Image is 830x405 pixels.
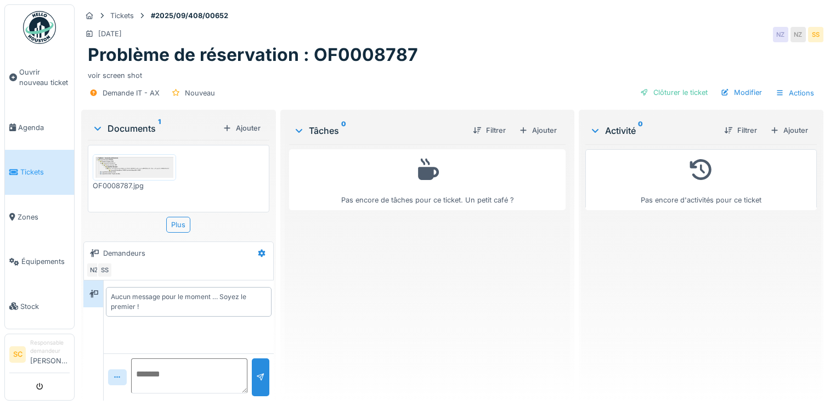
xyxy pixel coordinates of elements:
div: OF0008787.jpg [93,181,176,191]
div: Tâches [293,124,464,137]
li: [PERSON_NAME] [30,339,70,370]
img: 9h0vdof64ur28z3j3ldiz5nmoyng [95,157,173,177]
li: SC [9,346,26,363]
div: Ajouter [218,121,265,136]
a: Agenda [5,105,74,150]
div: Ajouter [766,123,812,138]
div: Pas encore d'activités pour ce ticket [592,154,810,205]
sup: 0 [341,124,346,137]
div: Nouveau [185,88,215,98]
div: Demandeurs [103,248,145,258]
sup: 1 [158,122,161,135]
span: Agenda [18,122,70,133]
img: Badge_color-CXgf-gQk.svg [23,11,56,44]
div: [DATE] [98,29,122,39]
span: Tickets [20,167,70,177]
span: Ouvrir nouveau ticket [19,67,70,88]
div: voir screen shot [88,66,817,81]
div: Modifier [716,85,766,100]
span: Stock [20,301,70,312]
div: Documents [92,122,218,135]
div: Demande IT - AX [103,88,160,98]
a: Ouvrir nouveau ticket [5,50,74,105]
a: Tickets [5,150,74,194]
div: NZ [86,262,101,278]
div: Filtrer [468,123,510,138]
div: Tickets [110,10,134,21]
sup: 0 [638,124,643,137]
div: Responsable demandeur [30,339,70,356]
a: Zones [5,195,74,239]
div: Activité [590,124,715,137]
div: NZ [773,27,788,42]
span: Équipements [21,256,70,267]
div: Aucun message pour le moment … Soyez le premier ! [111,292,267,312]
div: Plus [166,217,190,233]
div: Actions [771,85,819,101]
div: Pas encore de tâches pour ce ticket. Un petit café ? [296,154,558,205]
a: Stock [5,284,74,328]
div: NZ [791,27,806,42]
span: Zones [18,212,70,222]
h1: Problème de réservation : OF0008787 [88,44,418,65]
a: SC Responsable demandeur[PERSON_NAME] [9,339,70,373]
div: SS [97,262,112,278]
div: Filtrer [720,123,761,138]
div: SS [808,27,823,42]
a: Équipements [5,239,74,284]
strong: #2025/09/408/00652 [146,10,233,21]
div: Clôturer le ticket [636,85,712,100]
div: Ajouter [515,123,561,138]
